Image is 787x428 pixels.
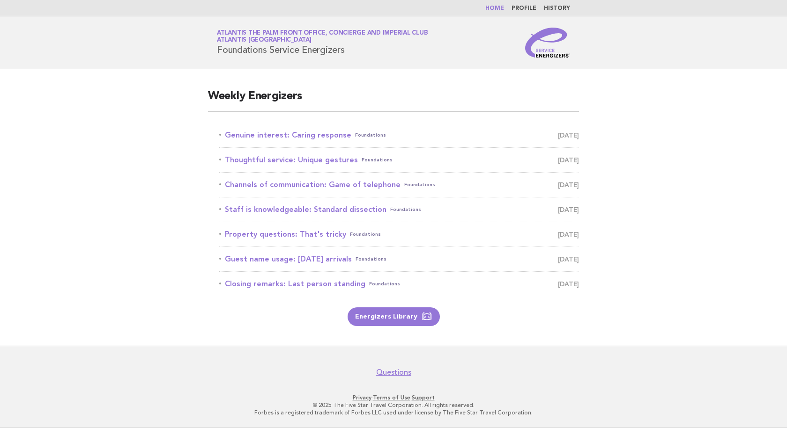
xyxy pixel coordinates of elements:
[348,307,440,326] a: Energizers Library
[208,89,579,112] h2: Weekly Energizers
[219,253,579,266] a: Guest name usage: [DATE] arrivalsFoundations [DATE]
[485,6,504,11] a: Home
[412,394,435,401] a: Support
[219,228,579,241] a: Property questions: That's trickyFoundations [DATE]
[219,129,579,142] a: Genuine interest: Caring responseFoundations [DATE]
[558,228,579,241] span: [DATE]
[404,178,435,191] span: Foundations
[107,409,680,416] p: Forbes is a registered trademark of Forbes LLC used under license by The Five Star Travel Corpora...
[558,129,579,142] span: [DATE]
[525,28,570,58] img: Service Energizers
[558,277,579,290] span: [DATE]
[355,129,386,142] span: Foundations
[373,394,410,401] a: Terms of Use
[219,178,579,191] a: Channels of communication: Game of telephoneFoundations [DATE]
[219,153,579,167] a: Thoughtful service: Unique gesturesFoundations [DATE]
[353,394,371,401] a: Privacy
[512,6,536,11] a: Profile
[558,253,579,266] span: [DATE]
[558,178,579,191] span: [DATE]
[219,277,579,290] a: Closing remarks: Last person standingFoundations [DATE]
[217,37,312,44] span: Atlantis [GEOGRAPHIC_DATA]
[558,153,579,167] span: [DATE]
[376,368,411,377] a: Questions
[369,277,400,290] span: Foundations
[219,203,579,216] a: Staff is knowledgeable: Standard dissectionFoundations [DATE]
[544,6,570,11] a: History
[107,394,680,401] p: · ·
[558,203,579,216] span: [DATE]
[350,228,381,241] span: Foundations
[107,401,680,409] p: © 2025 The Five Star Travel Corporation. All rights reserved.
[217,30,428,55] h1: Foundations Service Energizers
[356,253,386,266] span: Foundations
[390,203,421,216] span: Foundations
[217,30,428,43] a: Atlantis The Palm Front Office, Concierge and Imperial ClubAtlantis [GEOGRAPHIC_DATA]
[362,153,393,167] span: Foundations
